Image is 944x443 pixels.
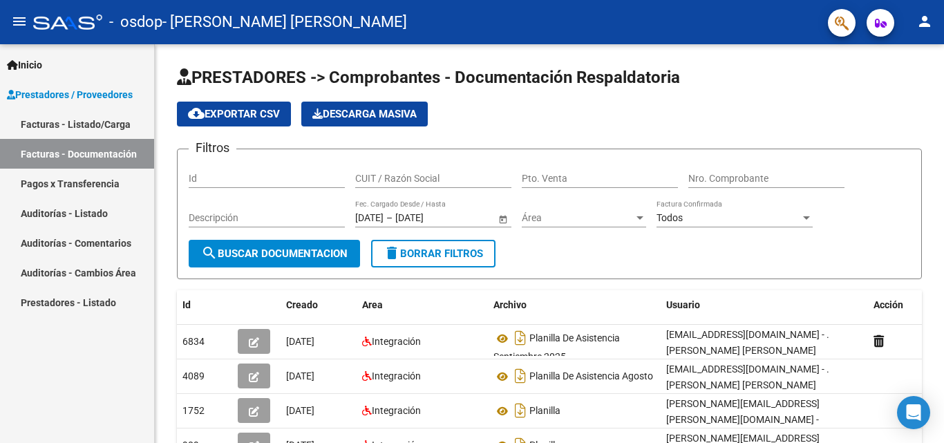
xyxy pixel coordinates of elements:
[286,405,314,416] span: [DATE]
[495,211,510,226] button: Open calendar
[384,247,483,260] span: Borrar Filtros
[182,370,205,381] span: 4089
[182,299,191,310] span: Id
[182,336,205,347] span: 6834
[666,398,820,441] span: [PERSON_NAME][EMAIL_ADDRESS][PERSON_NAME][DOMAIN_NAME] - [PERSON_NAME]
[511,365,529,387] i: Descargar documento
[488,290,661,320] datatable-header-cell: Archivo
[177,102,291,126] button: Exportar CSV
[897,396,930,429] div: Open Intercom Messenger
[286,370,314,381] span: [DATE]
[362,299,383,310] span: Area
[286,336,314,347] span: [DATE]
[868,290,937,320] datatable-header-cell: Acción
[493,333,620,363] span: Planilla De Asistencia Septiembre 2025
[529,406,560,417] span: Planilla
[301,102,428,126] button: Descarga Masiva
[395,212,463,224] input: Fecha fin
[301,102,428,126] app-download-masive: Descarga masiva de comprobantes (adjuntos)
[188,105,205,122] mat-icon: cloud_download
[511,327,529,349] i: Descargar documento
[511,399,529,422] i: Descargar documento
[386,212,393,224] span: –
[493,299,527,310] span: Archivo
[11,13,28,30] mat-icon: menu
[177,290,232,320] datatable-header-cell: Id
[661,290,868,320] datatable-header-cell: Usuario
[189,138,236,158] h3: Filtros
[189,240,360,267] button: Buscar Documentacion
[7,87,133,102] span: Prestadores / Proveedores
[182,405,205,416] span: 1752
[188,108,280,120] span: Exportar CSV
[109,7,162,37] span: - osdop
[666,299,700,310] span: Usuario
[201,245,218,261] mat-icon: search
[666,364,829,390] span: [EMAIL_ADDRESS][DOMAIN_NAME] - . [PERSON_NAME] [PERSON_NAME]
[7,57,42,73] span: Inicio
[355,212,384,224] input: Fecha inicio
[372,336,421,347] span: Integración
[372,370,421,381] span: Integración
[657,212,683,223] span: Todos
[874,299,903,310] span: Acción
[281,290,357,320] datatable-header-cell: Creado
[162,7,407,37] span: - [PERSON_NAME] [PERSON_NAME]
[177,68,680,87] span: PRESTADORES -> Comprobantes - Documentación Respaldatoria
[286,299,318,310] span: Creado
[522,212,634,224] span: Área
[312,108,417,120] span: Descarga Masiva
[201,247,348,260] span: Buscar Documentacion
[916,13,933,30] mat-icon: person
[384,245,400,261] mat-icon: delete
[371,240,495,267] button: Borrar Filtros
[529,371,653,382] span: Planilla De Asistencia Agosto
[372,405,421,416] span: Integración
[666,329,829,356] span: [EMAIL_ADDRESS][DOMAIN_NAME] - . [PERSON_NAME] [PERSON_NAME]
[357,290,488,320] datatable-header-cell: Area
